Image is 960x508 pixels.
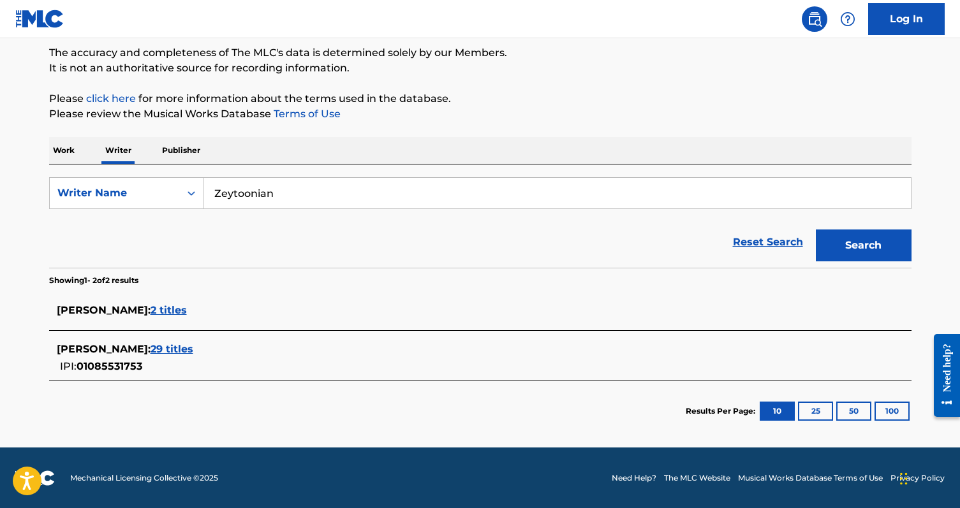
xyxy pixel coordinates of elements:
button: 100 [875,402,910,421]
img: MLC Logo [15,10,64,28]
a: Public Search [802,6,827,32]
a: The MLC Website [664,472,730,484]
span: 2 titles [151,304,187,316]
span: 01085531753 [77,360,142,372]
a: Log In [868,3,945,35]
img: help [840,11,855,27]
p: The accuracy and completeness of The MLC's data is determined solely by our Members. [49,45,912,61]
p: Work [49,137,78,164]
img: logo [15,470,55,486]
button: 10 [760,402,795,421]
p: Please review the Musical Works Database [49,106,912,122]
p: Publisher [158,137,204,164]
p: It is not an authoritative source for recording information. [49,61,912,76]
button: 50 [836,402,871,421]
iframe: Resource Center [924,324,960,426]
form: Search Form [49,177,912,268]
p: Writer [101,137,135,164]
a: Reset Search [727,228,809,256]
span: IPI: [60,360,77,372]
a: Musical Works Database Terms of Use [738,472,883,484]
p: Showing 1 - 2 of 2 results [49,275,138,286]
iframe: Chat Widget [896,447,960,508]
span: [PERSON_NAME] : [57,304,151,316]
div: Writer Name [57,185,172,201]
p: Please for more information about the terms used in the database. [49,91,912,106]
button: 25 [798,402,833,421]
span: [PERSON_NAME] : [57,343,151,355]
div: Drag [900,460,908,498]
div: Help [835,6,860,32]
span: Mechanical Licensing Collective © 2025 [70,472,218,484]
a: Need Help? [612,472,656,484]
img: search [807,11,822,27]
span: 29 titles [151,343,193,355]
a: click here [86,92,136,105]
a: Privacy Policy [890,472,945,484]
p: Results Per Page: [686,405,758,417]
a: Terms of Use [271,108,341,120]
button: Search [816,229,912,261]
